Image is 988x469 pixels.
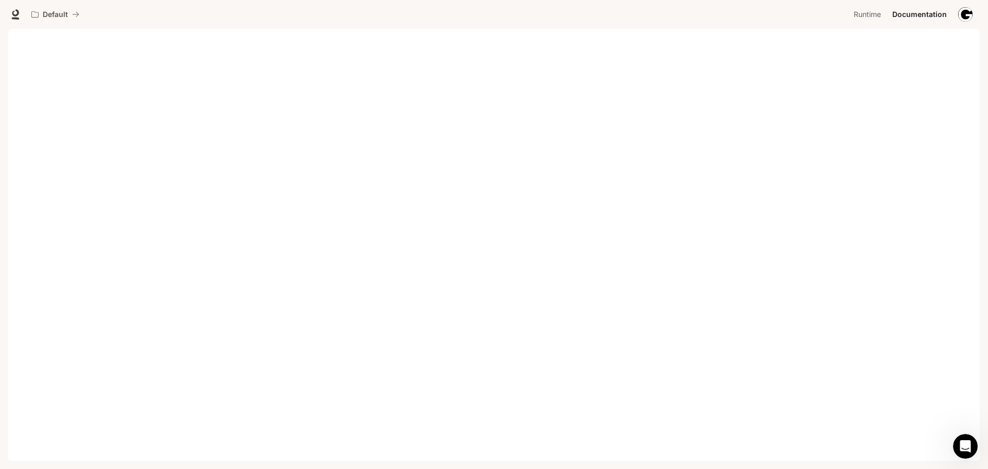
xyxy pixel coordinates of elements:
[955,4,976,25] button: User avatar
[43,10,68,19] p: Default
[958,7,973,22] img: User avatar
[888,4,951,25] a: Documentation
[27,4,84,25] button: All workspaces
[854,8,881,21] span: Runtime
[8,29,980,469] iframe: Documentation
[953,434,978,459] iframe: Intercom live chat
[850,4,887,25] a: Runtime
[892,8,947,21] span: Documentation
